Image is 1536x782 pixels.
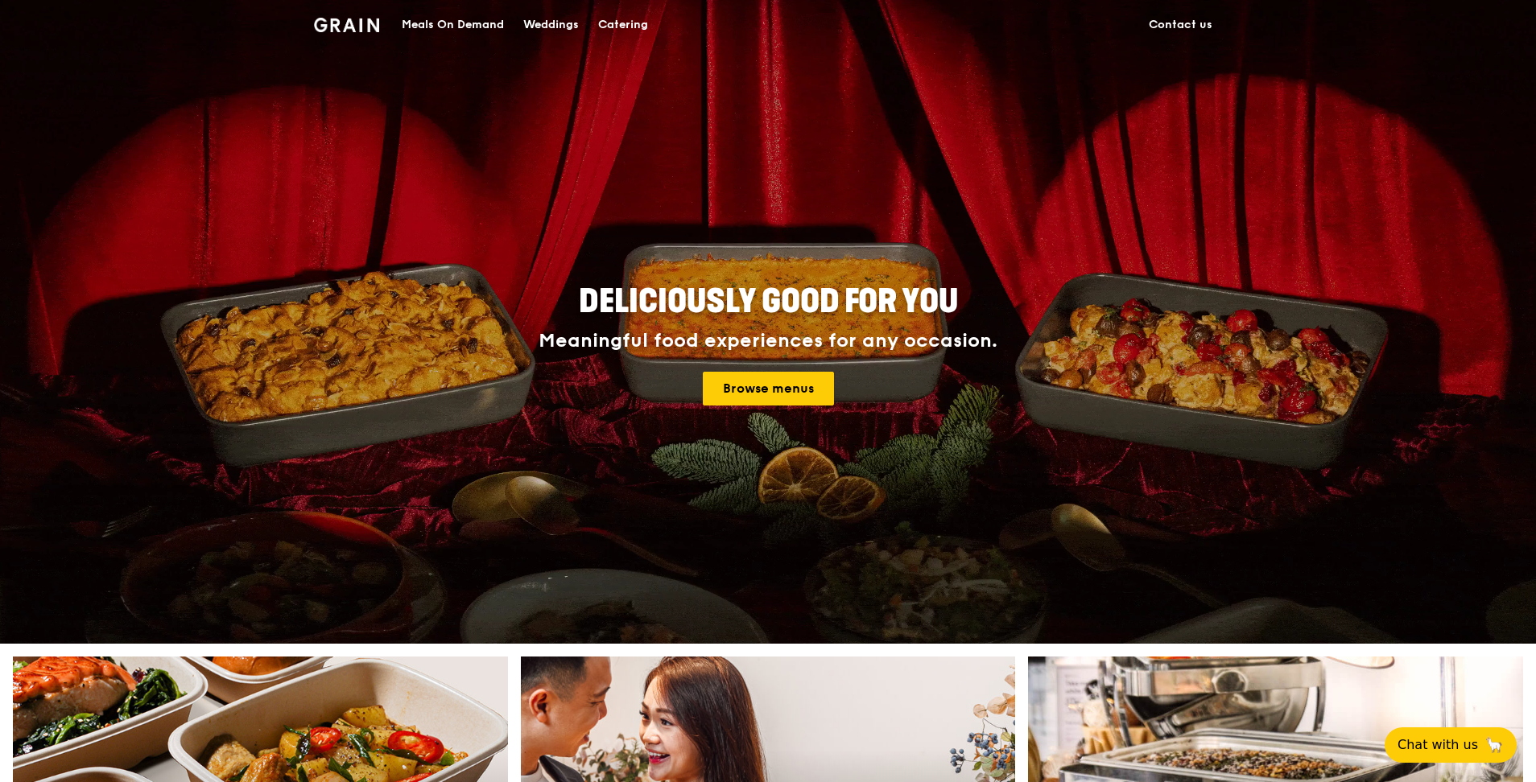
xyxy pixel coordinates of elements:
[1385,727,1517,763] button: Chat with us🦙
[1398,735,1478,755] span: Chat with us
[314,18,379,32] img: Grain
[703,372,834,405] a: Browse menus
[579,282,958,321] span: Deliciously good for you
[588,1,658,49] a: Catering
[598,1,648,49] div: Catering
[514,1,588,49] a: Weddings
[1139,1,1222,49] a: Contact us
[1484,735,1504,755] span: 🦙
[402,1,504,49] div: Meals On Demand
[523,1,579,49] div: Weddings
[478,330,1058,352] div: Meaningful food experiences for any occasion.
